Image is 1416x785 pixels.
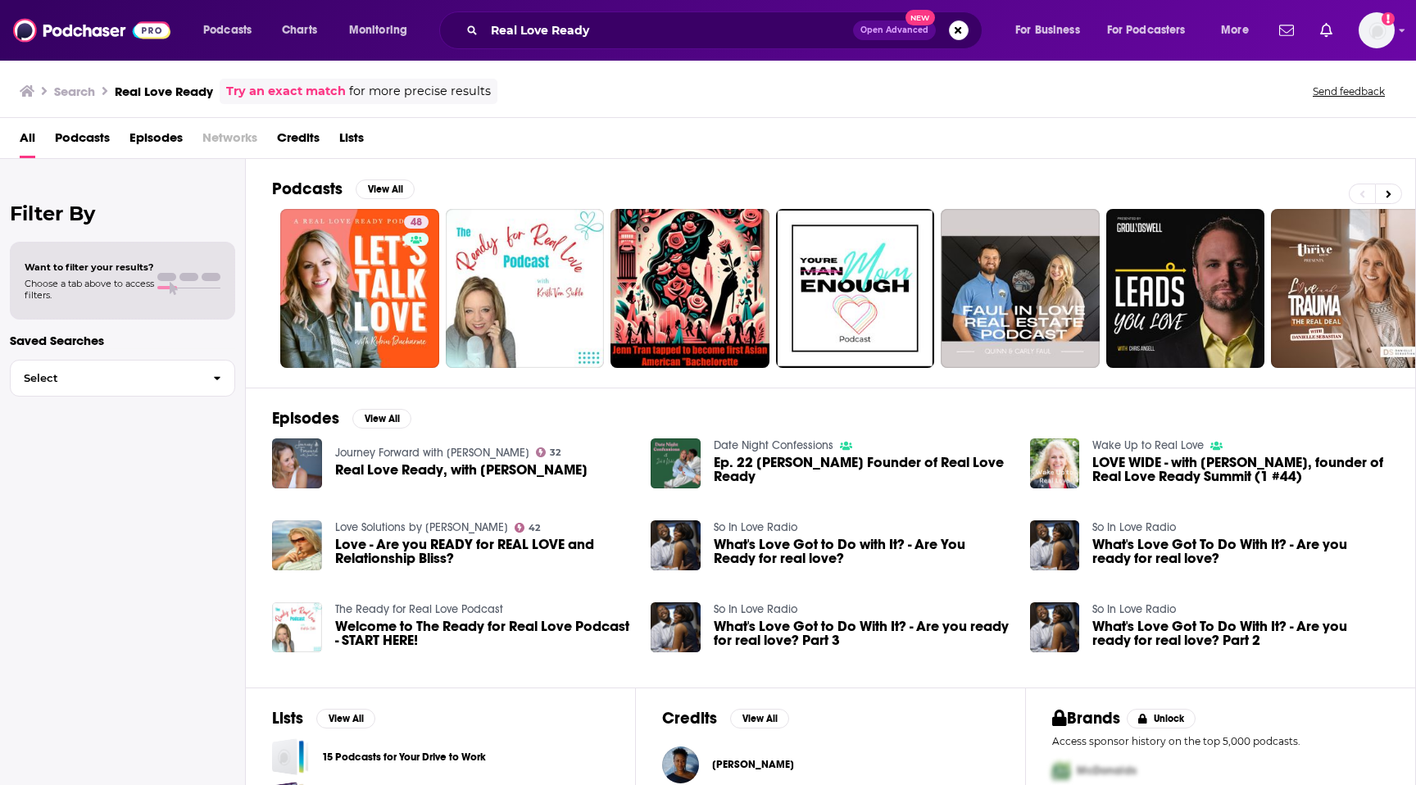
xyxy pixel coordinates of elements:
[714,619,1010,647] a: What's Love Got to Do With It? - Are you ready for real love? Part 3
[25,278,154,301] span: Choose a tab above to access filters.
[335,463,588,477] span: Real Love Ready, with [PERSON_NAME]
[202,125,257,158] span: Networks
[714,456,1010,483] a: Ep. 22 Robin Ducharme Founder of Real Love Ready
[55,125,110,158] a: Podcasts
[349,82,491,101] span: for more precise results
[115,84,213,99] h3: Real Love Ready
[1359,12,1395,48] button: Show profile menu
[714,520,797,534] a: So In Love Radio
[272,438,322,488] a: Real Love Ready, with Robin Ducharme
[25,261,154,273] span: Want to filter your results?
[1092,520,1176,534] a: So In Love Radio
[662,708,717,728] h2: Credits
[339,125,364,158] a: Lists
[411,215,422,231] span: 48
[271,17,327,43] a: Charts
[1359,12,1395,48] img: User Profile
[1092,538,1389,565] a: What's Love Got To Do With It? - Are you ready for real love?
[651,602,701,652] img: What's Love Got to Do With It? - Are you ready for real love? Part 3
[10,202,235,225] h2: Filter By
[1004,17,1101,43] button: open menu
[529,524,540,532] span: 42
[13,15,170,46] img: Podchaser - Follow, Share and Rate Podcasts
[272,602,322,652] img: Welcome to The Ready for Real Love Podcast - START HERE!
[277,125,320,158] a: Credits
[1092,438,1204,452] a: Wake Up to Real Love
[335,446,529,460] a: Journey Forward with Joree Rose
[550,449,560,456] span: 32
[860,26,928,34] span: Open Advanced
[272,408,339,429] h2: Episodes
[1382,12,1395,25] svg: Add a profile image
[335,538,632,565] a: Love - Are you READY for REAL LOVE and Relationship Bliss?
[662,708,789,728] a: CreditsView All
[1030,602,1080,652] img: What's Love Got To Do With It? - Are you ready for real love? Part 2
[54,84,95,99] h3: Search
[335,520,508,534] a: Love Solutions by Dee
[484,17,853,43] input: Search podcasts, credits, & more...
[272,179,415,199] a: PodcastsView All
[335,463,588,477] a: Real Love Ready, with Robin Ducharme
[1052,735,1389,747] p: Access sponsor history on the top 5,000 podcasts.
[349,19,407,42] span: Monitoring
[322,748,486,766] a: 15 Podcasts for Your Drive to Work
[651,438,701,488] img: Ep. 22 Robin Ducharme Founder of Real Love Ready
[192,17,273,43] button: open menu
[1030,438,1080,488] img: LOVE WIDE - with Robin Ducharme, founder of Real Love Ready Summit (1 #44)
[515,523,541,533] a: 42
[536,447,561,457] a: 32
[712,758,794,771] a: Fonda Clayton
[1107,19,1186,42] span: For Podcasters
[1015,19,1080,42] span: For Business
[272,408,411,429] a: EpisodesView All
[129,125,183,158] span: Episodes
[316,709,375,728] button: View All
[272,708,375,728] a: ListsView All
[335,619,632,647] a: Welcome to The Ready for Real Love Podcast - START HERE!
[335,602,503,616] a: The Ready for Real Love Podcast
[905,10,935,25] span: New
[662,746,699,783] img: Fonda Clayton
[712,758,794,771] span: [PERSON_NAME]
[1096,17,1209,43] button: open menu
[20,125,35,158] a: All
[226,82,346,101] a: Try an exact match
[1092,456,1389,483] span: LOVE WIDE - with [PERSON_NAME], founder of Real Love Ready Summit (1 #44)
[1092,456,1389,483] a: LOVE WIDE - with Robin Ducharme, founder of Real Love Ready Summit (1 #44)
[272,708,303,728] h2: Lists
[404,216,429,229] a: 48
[1092,619,1389,647] span: What's Love Got To Do With It? - Are you ready for real love? Part 2
[356,179,415,199] button: View All
[282,19,317,42] span: Charts
[203,19,252,42] span: Podcasts
[730,709,789,728] button: View All
[853,20,936,40] button: Open AdvancedNew
[651,520,701,570] img: What's Love Got to Do with It? - Are You Ready for real love?
[272,520,322,570] img: Love - Are you READY for REAL LOVE and Relationship Bliss?
[11,373,200,383] span: Select
[1221,19,1249,42] span: More
[714,538,1010,565] a: What's Love Got to Do with It? - Are You Ready for real love?
[1209,17,1269,43] button: open menu
[272,179,343,199] h2: Podcasts
[1314,16,1339,44] a: Show notifications dropdown
[272,738,309,775] a: 15 Podcasts for Your Drive to Work
[455,11,998,49] div: Search podcasts, credits, & more...
[714,602,797,616] a: So In Love Radio
[1308,84,1390,98] button: Send feedback
[1030,520,1080,570] a: What's Love Got To Do With It? - Are you ready for real love?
